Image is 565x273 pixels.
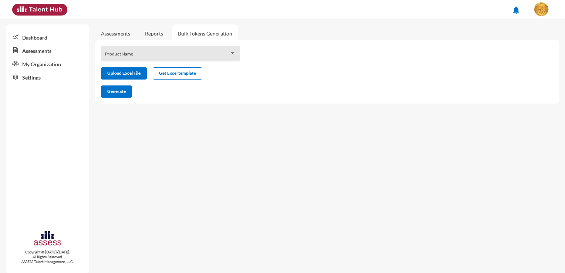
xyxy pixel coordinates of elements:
button: Upload Excel File [101,67,147,80]
a: Assessments [6,44,89,57]
a: Settings [6,70,89,84]
button: Generate [101,85,132,98]
img: assesscompany-logo.png [33,230,62,248]
a: Dashboard [6,30,89,44]
span: Get Excel template [159,70,196,76]
a: Reports [139,24,169,43]
a: My Organization [6,57,89,70]
p: Copyright © [DATE]-[DATE]. All Rights Reserved. ASSESS Talent Management, LLC. [6,250,89,264]
a: Bulk Tokens Generation [172,24,238,43]
span: Generate [107,88,126,94]
button: Get Excel template [153,67,202,80]
span: Upload Excel File [107,70,141,76]
a: Assessments [101,30,130,37]
mat-icon: notifications [512,6,521,14]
